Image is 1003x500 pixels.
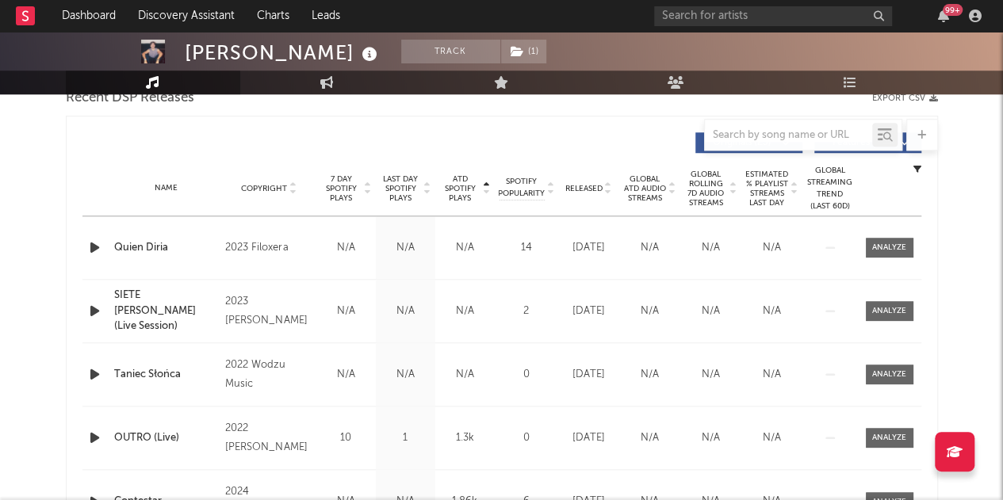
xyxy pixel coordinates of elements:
[380,174,422,203] span: Last Day Spotify Plays
[684,430,737,446] div: N/A
[320,240,372,256] div: N/A
[114,240,218,256] a: Quien Diria
[684,367,737,383] div: N/A
[500,40,547,63] span: ( 1 )
[439,303,491,319] div: N/A
[114,288,218,334] a: SIETE [PERSON_NAME] (Live Session)
[684,303,737,319] div: N/A
[185,40,381,66] div: [PERSON_NAME]
[380,430,431,446] div: 1
[562,303,615,319] div: [DATE]
[320,367,372,383] div: N/A
[439,174,481,203] span: ATD Spotify Plays
[684,240,737,256] div: N/A
[320,430,372,446] div: 10
[114,367,218,383] a: Taniec Słońca
[872,94,938,103] button: Export CSV
[320,303,372,319] div: N/A
[565,184,603,193] span: Released
[439,367,491,383] div: N/A
[623,430,676,446] div: N/A
[745,367,798,383] div: N/A
[705,129,872,142] input: Search by song name or URL
[380,367,431,383] div: N/A
[439,430,491,446] div: 1.3k
[499,367,554,383] div: 0
[806,165,854,212] div: Global Streaming Trend (Last 60D)
[654,6,892,26] input: Search for artists
[498,176,545,200] span: Spotify Popularity
[225,239,312,258] div: 2023 Filoxera
[499,430,554,446] div: 0
[499,240,554,256] div: 14
[501,40,546,63] button: (1)
[623,303,676,319] div: N/A
[562,430,615,446] div: [DATE]
[745,430,798,446] div: N/A
[241,184,287,193] span: Copyright
[623,367,676,383] div: N/A
[938,10,949,22] button: 99+
[439,240,491,256] div: N/A
[380,240,431,256] div: N/A
[114,182,218,194] div: Name
[745,240,798,256] div: N/A
[401,40,500,63] button: Track
[943,4,963,16] div: 99 +
[745,303,798,319] div: N/A
[562,367,615,383] div: [DATE]
[623,240,676,256] div: N/A
[225,292,312,330] div: 2023 [PERSON_NAME]
[684,170,728,208] span: Global Rolling 7D Audio Streams
[623,174,667,203] span: Global ATD Audio Streams
[225,356,312,394] div: 2022 Wodzu Music
[320,174,362,203] span: 7 Day Spotify Plays
[745,170,789,208] span: Estimated % Playlist Streams Last Day
[380,303,431,319] div: N/A
[499,303,554,319] div: 2
[562,240,615,256] div: [DATE]
[114,430,218,446] a: OUTRO (Live)
[66,89,194,108] span: Recent DSP Releases
[225,419,312,457] div: 2022 [PERSON_NAME]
